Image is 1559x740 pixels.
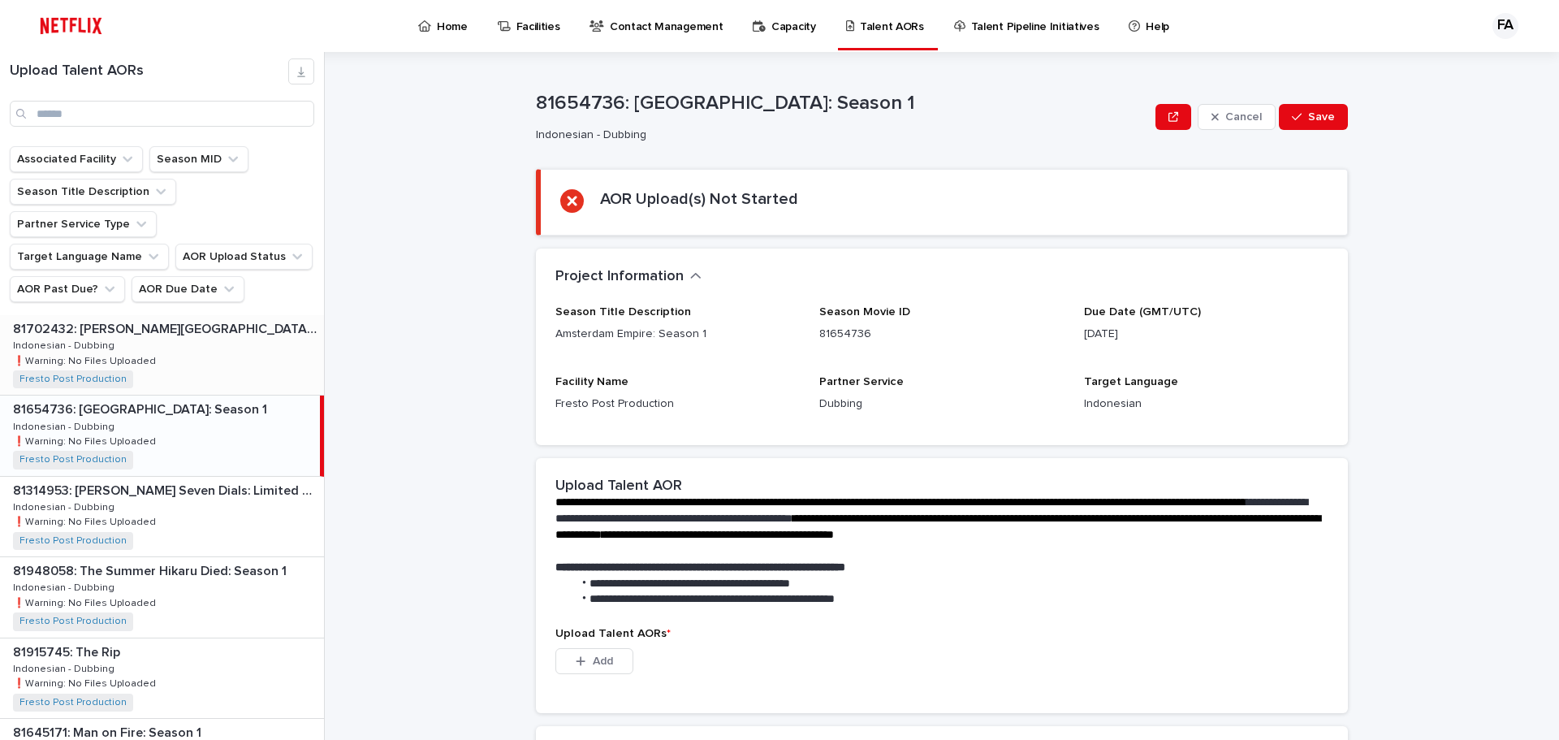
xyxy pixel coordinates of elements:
[13,579,118,594] p: Indonesian - Dubbing
[10,63,288,80] h1: Upload Talent AORs
[13,353,159,367] p: ❗️Warning: No Files Uploaded
[19,697,127,708] a: Fresto Post Production
[13,499,118,513] p: Indonesian - Dubbing
[555,396,800,413] p: Fresto Post Production
[32,10,110,42] img: ifQbXi3ZQGMSEF7WDB7W
[10,101,314,127] input: Search
[13,418,118,433] p: Indonesian - Dubbing
[555,268,702,286] button: Project Information
[819,396,1064,413] p: Dubbing
[555,478,682,495] h2: Upload Talent AOR
[13,480,321,499] p: 81314953: Agatha Christie's Seven Dials: Limited Series
[555,306,691,318] span: Season Title Description
[132,276,244,302] button: AOR Due Date
[19,374,127,385] a: Fresto Post Production
[1198,104,1276,130] button: Cancel
[1279,104,1348,130] button: Save
[13,399,270,418] p: 81654736: [GEOGRAPHIC_DATA]: Season 1
[13,513,159,528] p: ❗️Warning: No Files Uploaded
[555,268,684,286] h2: Project Information
[1084,306,1201,318] span: Due Date (GMT/UTC)
[13,675,159,690] p: ❗️Warning: No Files Uploaded
[13,318,321,337] p: 81702432: [PERSON_NAME][GEOGRAPHIC_DATA] Trip
[13,660,118,675] p: Indonesian - Dubbing
[1084,396,1328,413] p: Indonesian
[1225,111,1262,123] span: Cancel
[536,92,1149,115] p: 81654736: [GEOGRAPHIC_DATA]: Season 1
[13,560,290,579] p: 81948058: The Summer Hikaru Died: Season 1
[10,211,157,237] button: Partner Service Type
[1084,326,1328,343] p: [DATE]
[19,616,127,627] a: Fresto Post Production
[13,433,159,448] p: ❗️Warning: No Files Uploaded
[13,337,118,352] p: Indonesian - Dubbing
[13,642,123,660] p: 81915745: The Rip
[555,628,671,639] span: Upload Talent AORs
[10,276,125,302] button: AOR Past Due?
[593,656,613,667] span: Add
[10,179,176,205] button: Season Title Description
[1084,376,1178,387] span: Target Language
[555,326,800,343] p: Amsterdam Empire: Season 1
[13,595,159,609] p: ❗️Warning: No Files Uploaded
[19,454,127,465] a: Fresto Post Production
[819,306,910,318] span: Season Movie ID
[1492,13,1518,39] div: FA
[555,648,633,674] button: Add
[10,146,143,172] button: Associated Facility
[149,146,248,172] button: Season MID
[555,376,628,387] span: Facility Name
[19,535,127,547] a: Fresto Post Production
[819,326,1064,343] p: 81654736
[175,244,313,270] button: AOR Upload Status
[536,128,1142,142] p: Indonesian - Dubbing
[600,189,798,209] h2: AOR Upload(s) Not Started
[10,244,169,270] button: Target Language Name
[819,376,904,387] span: Partner Service
[1308,111,1335,123] span: Save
